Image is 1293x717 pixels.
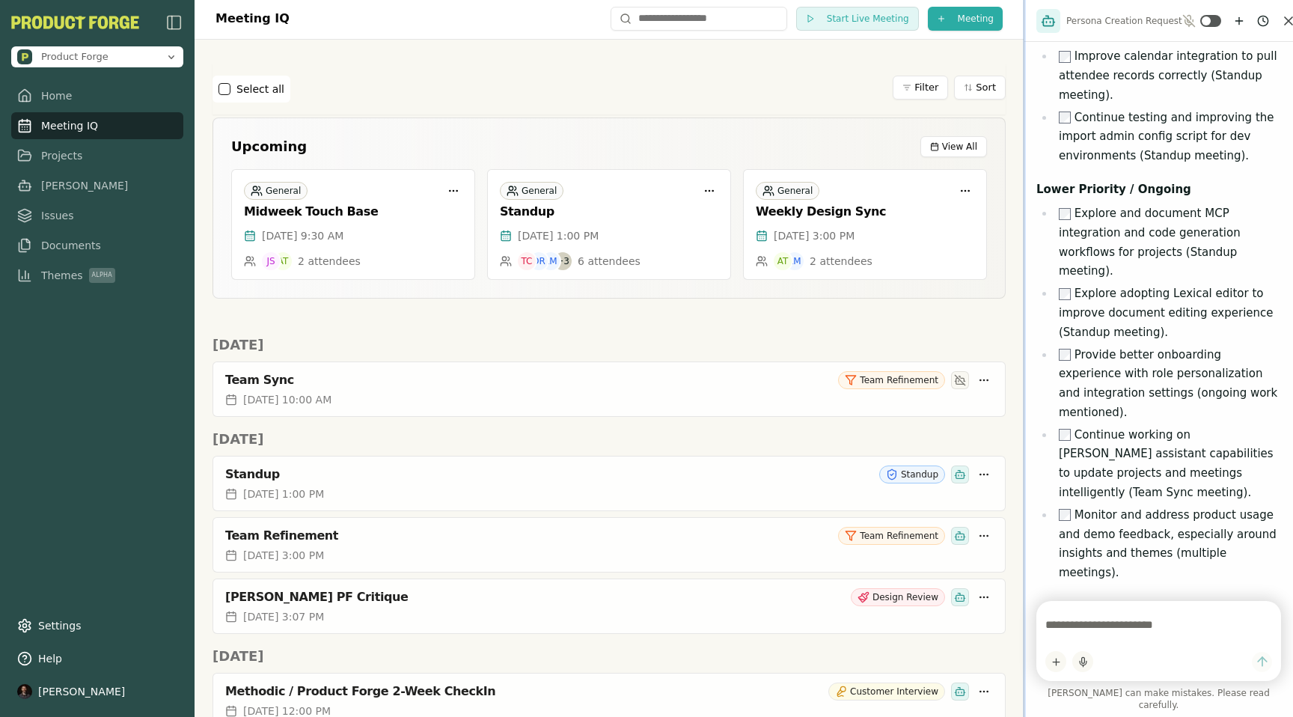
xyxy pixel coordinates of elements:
[41,88,72,103] span: Home
[231,136,307,157] h2: Upcoming
[11,612,183,639] a: Settings
[954,76,1006,100] button: Sort
[500,182,563,200] div: General
[41,268,115,283] span: Themes
[243,392,331,407] span: [DATE] 10:00 AM
[225,684,822,699] div: Methodic / Product Forge 2-Week CheckIn
[1045,651,1066,672] button: Add content to chat
[11,202,183,229] a: Issues
[11,262,183,289] a: ThemesAlpha
[17,684,32,699] img: profile
[41,118,98,133] span: Meeting IQ
[1036,182,1281,198] h4: Lower Priority / Ongoing
[975,683,993,701] button: More options
[1252,652,1272,672] button: Send message
[11,46,183,67] button: Open organization switcher
[298,254,361,269] span: 2 attendees
[1054,47,1281,105] li: Improve calendar integration to pull attendee records correctly (Standup meeting).
[266,255,275,267] span: JS
[225,373,832,388] div: Team Sync
[89,268,115,283] span: Alpha
[774,228,855,243] span: [DATE] 3:00 PM
[700,182,718,200] button: More options
[838,527,945,545] div: Team Refinement
[41,148,82,163] span: Projects
[810,254,872,269] span: 2 attendees
[213,579,1006,634] a: [PERSON_NAME] PF CritiqueDesign Review[DATE] 3:07 PM
[236,82,284,97] label: Select all
[11,16,139,29] button: PF-Logo
[1054,506,1281,583] li: Monitor and address product usage and demo feedback, especially around insights and themes (multi...
[1054,109,1281,166] li: Continue testing and improving the import admin config script for dev environments (Standup meeti...
[1036,687,1281,711] span: [PERSON_NAME] can make mistakes. Please read carefully.
[41,238,101,253] span: Documents
[213,456,1006,511] a: StandupStandup[DATE] 1:00 PM
[215,10,290,28] h1: Meeting IQ
[1054,284,1281,342] li: Explore adopting Lexical editor to improve document editing experience (Standup meeting).
[11,142,183,169] a: Projects
[928,7,1003,31] button: Meeting
[225,467,873,482] div: Standup
[213,646,1006,667] h2: [DATE]
[951,466,969,483] div: Smith has been invited
[500,204,718,219] div: Standup
[1054,346,1281,423] li: Provide better onboarding experience with role personalization and integration settings (ongoing ...
[1230,12,1248,30] button: New chat
[951,527,969,545] div: Smith has been invited
[975,527,993,545] button: More options
[41,50,108,64] span: Product Forge
[788,255,801,267] span: LM
[956,182,974,200] button: More options
[838,371,945,389] div: Team Refinement
[11,16,139,29] img: Product Forge
[213,517,1006,573] a: Team RefinementTeam Refinement[DATE] 3:00 PM
[796,7,919,31] button: Start Live Meeting
[262,228,343,243] span: [DATE] 9:30 AM
[1200,15,1221,27] button: Toggle ambient mode
[244,204,462,219] div: Midweek Touch Base
[975,466,993,483] button: More options
[11,82,183,109] a: Home
[243,548,324,563] span: [DATE] 3:00 PM
[1254,12,1272,30] button: Chat history
[243,609,324,624] span: [DATE] 3:07 PM
[951,683,969,701] div: Smith has been invited
[851,588,945,606] div: Design Review
[11,112,183,139] a: Meeting IQ
[11,645,183,672] button: Help
[11,232,183,259] a: Documents
[165,13,183,31] button: Close Sidebar
[278,255,289,267] span: AT
[11,678,183,705] button: [PERSON_NAME]
[213,429,1006,450] h2: [DATE]
[578,254,641,269] span: 6 attendees
[756,204,974,219] div: Weekly Design Sync
[879,466,945,483] div: Standup
[444,182,462,200] button: More options
[951,371,969,389] div: Smith has not been invited
[243,486,324,501] span: [DATE] 1:00 PM
[1072,651,1093,672] button: Start dictation
[532,255,545,267] span: DR
[1054,426,1281,503] li: Continue working on [PERSON_NAME] assistant capabilities to update projects and meetings intellig...
[17,49,32,64] img: Product Forge
[41,178,128,193] span: [PERSON_NAME]
[951,588,969,606] div: Smith has been invited
[827,13,909,25] span: Start Live Meeting
[521,255,532,267] span: TC
[1066,15,1182,27] span: Persona Creation Request
[777,255,789,267] span: AT
[975,588,993,606] button: More options
[1054,204,1281,281] li: Explore and document MCP integration and code generation workflows for projects (Standup meeting).
[225,528,832,543] div: Team Refinement
[958,13,994,25] span: Meeting
[213,361,1006,417] a: Team SyncTeam Refinement[DATE] 10:00 AM
[828,683,945,701] div: Customer Interview
[544,255,557,267] span: LM
[213,335,1006,356] h2: [DATE]
[518,228,599,243] span: [DATE] 1:00 PM
[244,182,308,200] div: General
[11,172,183,199] a: [PERSON_NAME]
[893,76,948,100] button: Filter
[975,371,993,389] button: More options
